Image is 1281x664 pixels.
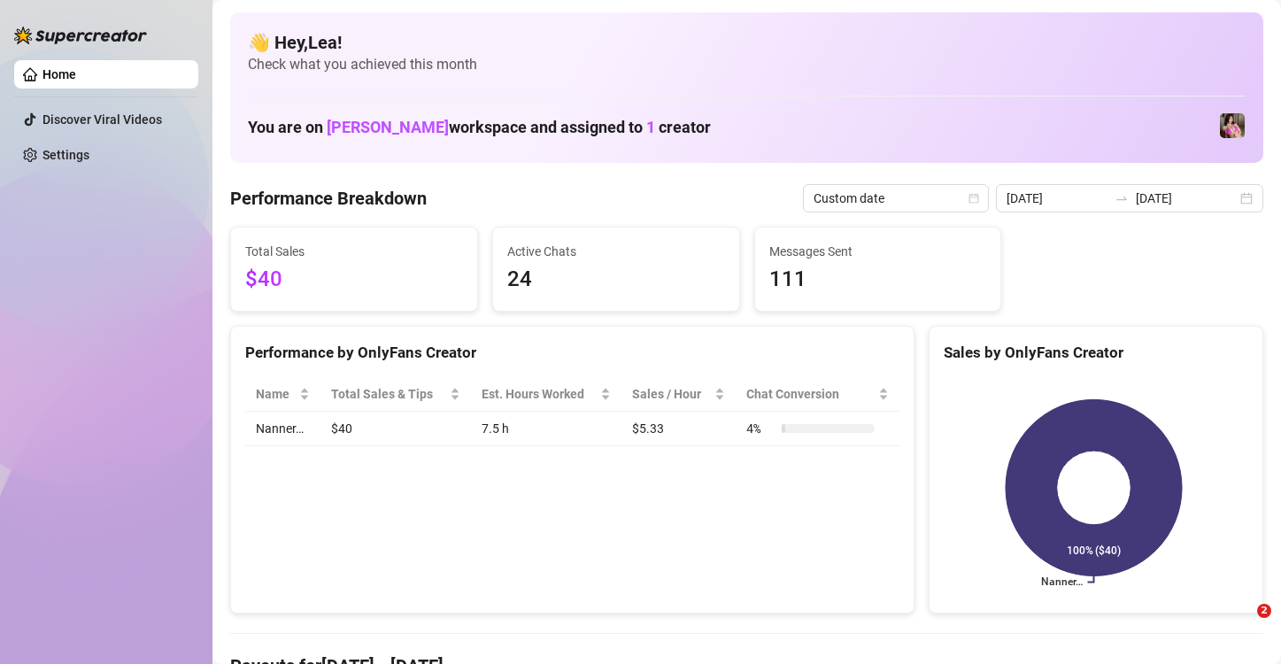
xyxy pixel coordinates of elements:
[1007,189,1107,208] input: Start date
[245,263,463,297] span: $40
[736,377,899,412] th: Chat Conversion
[621,412,736,446] td: $5.33
[769,242,987,261] span: Messages Sent
[42,148,89,162] a: Settings
[746,419,775,438] span: 4 %
[245,377,320,412] th: Name
[230,186,427,211] h4: Performance Breakdown
[1257,604,1271,618] span: 2
[42,112,162,127] a: Discover Viral Videos
[331,384,445,404] span: Total Sales & Tips
[507,263,725,297] span: 24
[482,384,597,404] div: Est. Hours Worked
[1221,604,1263,646] iframe: Intercom live chat
[471,412,621,446] td: 7.5 h
[746,384,875,404] span: Chat Conversion
[42,67,76,81] a: Home
[646,118,655,136] span: 1
[320,412,470,446] td: $40
[320,377,470,412] th: Total Sales & Tips
[245,242,463,261] span: Total Sales
[248,118,711,137] h1: You are on workspace and assigned to creator
[1040,576,1082,589] text: Nanner…
[327,118,449,136] span: [PERSON_NAME]
[507,242,725,261] span: Active Chats
[248,30,1246,55] h4: 👋 Hey, Lea !
[256,384,296,404] span: Name
[1115,191,1129,205] span: swap-right
[1115,191,1129,205] span: to
[632,384,711,404] span: Sales / Hour
[1220,113,1245,138] img: Nanner
[248,55,1246,74] span: Check what you achieved this month
[814,185,978,212] span: Custom date
[769,263,987,297] span: 111
[14,27,147,44] img: logo-BBDzfeDw.svg
[245,412,320,446] td: Nanner…
[621,377,736,412] th: Sales / Hour
[944,341,1248,365] div: Sales by OnlyFans Creator
[1136,189,1237,208] input: End date
[245,341,899,365] div: Performance by OnlyFans Creator
[968,193,979,204] span: calendar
